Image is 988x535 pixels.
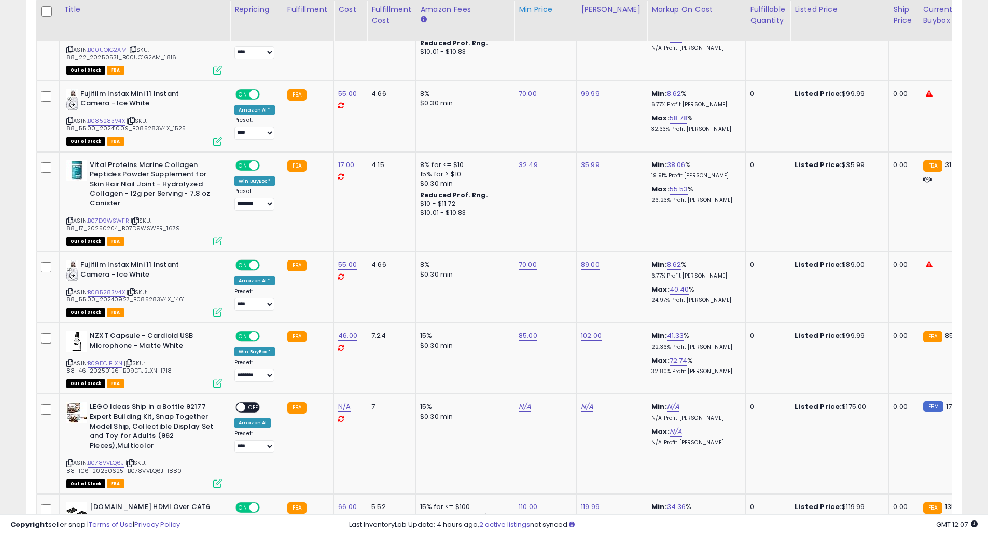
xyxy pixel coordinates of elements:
[667,89,681,99] a: 8.62
[371,402,408,411] div: 7
[420,48,506,57] div: $10.01 - $10.83
[651,113,670,123] b: Max:
[651,368,737,375] p: 32.80% Profit [PERSON_NAME]
[90,331,216,353] b: NZXT Capsule - Cardioid USB Microphone - Matte White
[234,276,275,285] div: Amazon AI *
[519,402,531,412] a: N/A
[107,66,124,75] span: FBA
[581,89,600,99] a: 99.99
[338,89,357,99] a: 55.00
[66,160,87,181] img: 41pG1CxZIlL._SL40_.jpg
[519,160,538,170] a: 32.49
[66,331,87,352] img: 31YEhAb+N1L._SL40_.jpg
[234,4,279,15] div: Repricing
[338,259,357,270] a: 55.00
[236,261,249,270] span: ON
[234,418,271,428] div: Amazon AI
[795,402,881,411] div: $175.00
[651,184,670,194] b: Max:
[234,430,275,454] div: Preset:
[581,160,600,170] a: 35.99
[795,402,842,411] b: Listed Price:
[107,137,124,146] span: FBA
[234,359,275,382] div: Preset:
[88,46,127,54] a: B00UO1G2AM
[420,209,506,217] div: $10.01 - $10.83
[670,355,688,366] a: 72.74
[667,402,679,412] a: N/A
[651,259,667,269] b: Min:
[651,284,670,294] b: Max:
[651,185,737,204] div: %
[795,4,884,15] div: Listed Price
[420,402,506,411] div: 15%
[66,402,222,487] div: ASIN:
[667,160,686,170] a: 38.06
[66,308,105,317] span: All listings that are currently out of stock and unavailable for purchase on Amazon
[89,519,133,529] a: Terms of Use
[420,38,488,47] b: Reduced Prof. Rng.
[420,341,506,350] div: $0.30 min
[795,502,881,512] div: $119.99
[88,216,129,225] a: B07D9WSWFR
[651,172,737,180] p: 19.91% Profit [PERSON_NAME]
[371,260,408,269] div: 4.66
[893,331,910,340] div: 0.00
[795,89,842,99] b: Listed Price:
[651,415,737,422] p: N/A Profit [PERSON_NAME]
[795,331,842,340] b: Listed Price:
[651,160,737,180] div: %
[420,331,506,340] div: 15%
[338,331,357,341] a: 46.00
[234,105,275,115] div: Amazon AI *
[66,117,186,132] span: | SKU: 88_55.00_20241009_B085283V4X_1525
[651,331,667,340] b: Min:
[651,297,737,304] p: 24.97% Profit [PERSON_NAME]
[420,502,506,512] div: 15% for <= $100
[234,188,275,211] div: Preset:
[287,260,307,271] small: FBA
[10,520,180,530] div: seller snap | |
[945,502,955,512] span: 135
[371,160,408,170] div: 4.15
[581,502,600,512] a: 119.99
[134,519,180,529] a: Privacy Policy
[371,502,408,512] div: 5.52
[651,160,667,170] b: Min:
[795,260,881,269] div: $89.00
[893,160,910,170] div: 0.00
[234,36,275,59] div: Preset:
[66,260,78,281] img: 41lZQI3ei5L._SL40_.jpg
[66,379,105,388] span: All listings that are currently out of stock and unavailable for purchase on Amazon
[750,260,782,269] div: 0
[287,502,307,514] small: FBA
[88,459,124,468] a: B078VVLQ6J
[107,308,124,317] span: FBA
[420,4,510,15] div: Amazon Fees
[420,99,506,108] div: $0.30 min
[66,8,222,74] div: ASIN:
[80,89,206,111] b: Fujifilm Instax Mini 11 Instant Camera - Ice White
[287,89,307,101] small: FBA
[258,90,275,99] span: OFF
[923,502,942,514] small: FBA
[338,4,363,15] div: Cost
[66,160,222,245] div: ASIN:
[420,160,506,170] div: 8% for <= $10
[66,237,105,246] span: All listings that are currently out of stock and unavailable for purchase on Amazon
[66,402,87,423] img: 51UnmCEN3nL._SL40_.jpg
[893,4,914,26] div: Ship Price
[66,359,172,375] span: | SKU: 88_46_20250126_B09DTJBLXN_1718
[107,237,124,246] span: FBA
[750,502,782,512] div: 0
[66,216,180,232] span: | SKU: 88_17_20250204_B07D9WSWFR_1679
[88,288,125,297] a: B085283V4X
[581,259,600,270] a: 89.00
[287,160,307,172] small: FBA
[10,519,48,529] strong: Copyright
[107,479,124,488] span: FBA
[349,520,978,530] div: Last InventoryLab Update: 4 hours ago, not synced.
[670,284,689,295] a: 40.40
[64,4,226,15] div: Title
[651,402,667,411] b: Min:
